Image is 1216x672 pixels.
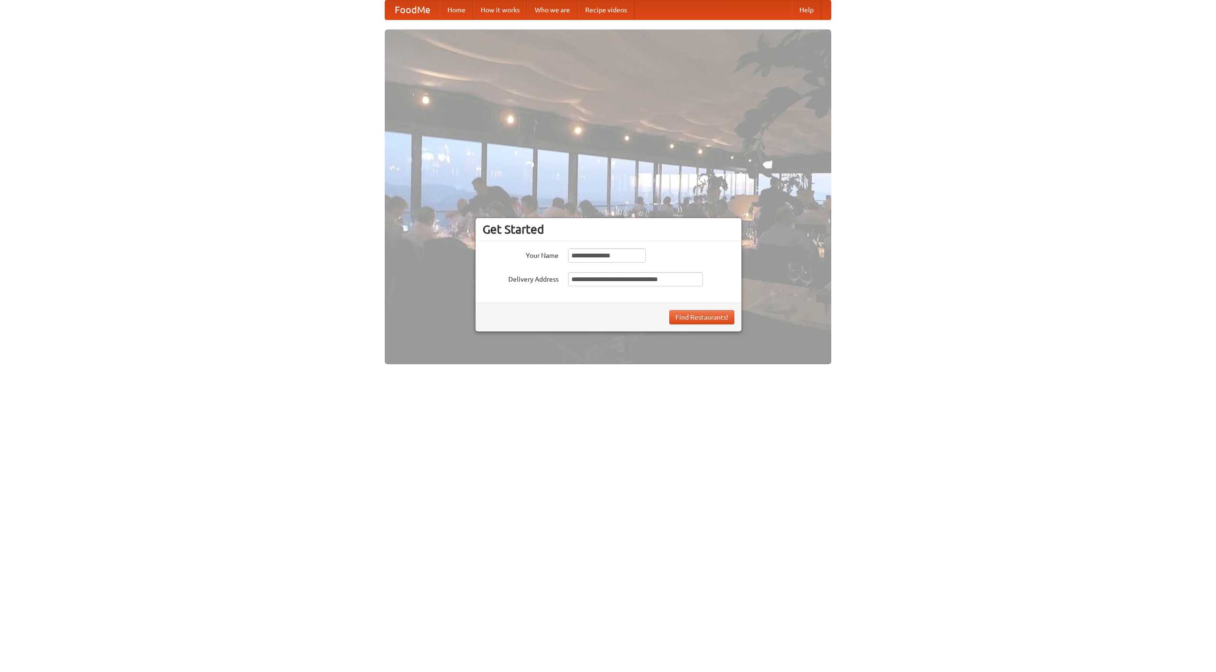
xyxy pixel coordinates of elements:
a: FoodMe [385,0,440,19]
label: Your Name [483,248,559,260]
a: How it works [473,0,527,19]
a: Home [440,0,473,19]
a: Help [792,0,821,19]
label: Delivery Address [483,272,559,284]
a: Recipe videos [578,0,635,19]
a: Who we are [527,0,578,19]
h3: Get Started [483,222,734,237]
button: Find Restaurants! [669,310,734,324]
